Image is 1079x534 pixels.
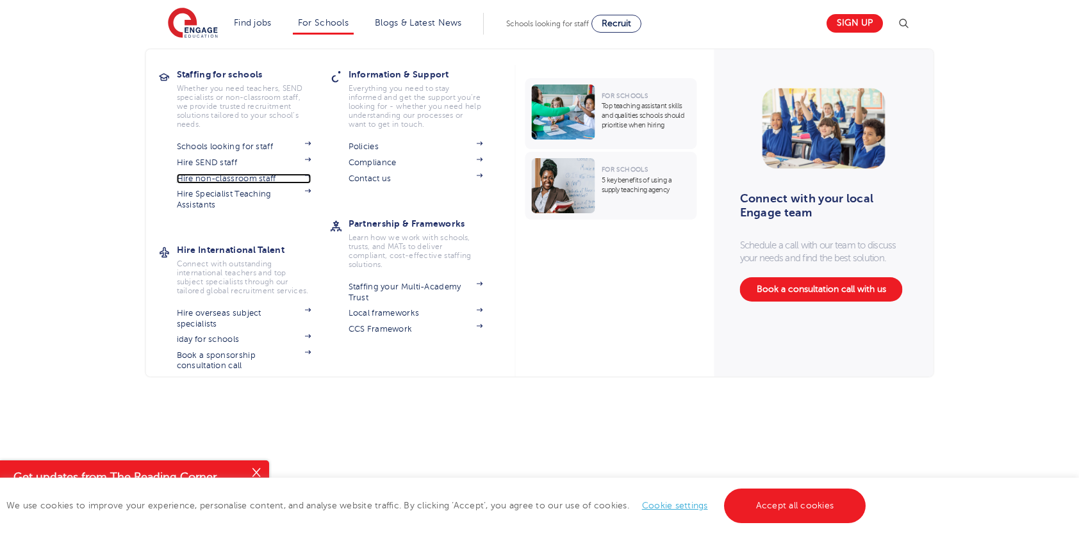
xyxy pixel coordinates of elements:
a: Local frameworks [349,308,483,318]
p: Top teaching assistant skills and qualities schools should prioritise when hiring [602,101,691,130]
a: iday for schools [177,334,311,344]
a: Hire SEND staff [177,158,311,168]
h4: Get updates from The Reading Corner [13,469,242,485]
a: Compliance [349,158,483,168]
h3: Partnership & Frameworks [349,214,502,232]
a: Find jobs [234,18,272,28]
a: Schools looking for staff [177,142,311,152]
a: Staffing your Multi-Academy Trust [349,282,483,303]
h3: Information & Support [349,65,502,83]
p: Learn how we work with schools, trusts, and MATs to deliver compliant, cost-effective staffing so... [349,233,483,269]
span: We use cookies to improve your experience, personalise content, and analyse website traffic. By c... [6,501,869,510]
a: Staffing for schoolsWhether you need teachers, SEND specialists or non-classroom staff, we provid... [177,65,331,129]
span: Recruit [602,19,631,28]
a: Recruit [591,15,641,33]
a: Sign up [827,14,883,33]
h3: Staffing for schools [177,65,331,83]
a: Hire overseas subject specialists [177,308,311,329]
span: Schools looking for staff [506,19,589,28]
a: Accept all cookies [724,489,866,523]
h3: Hire International Talent [177,241,331,259]
a: Contact us [349,174,483,184]
a: CCS Framework [349,324,483,334]
a: Blogs & Latest News [375,18,462,28]
p: Everything you need to stay informed and get the support you’re looking for - whether you need he... [349,84,483,129]
p: 5 key benefits of using a supply teaching agency [602,175,691,195]
a: Cookie settings [642,501,708,510]
a: Hire non-classroom staff [177,174,311,184]
a: Partnership & FrameworksLearn how we work with schools, trusts, and MATs to deliver compliant, co... [349,214,502,269]
a: Hire International TalentConnect with outstanding international teachers and top subject speciali... [177,241,331,295]
a: For SchoolsTop teaching assistant skills and qualities schools should prioritise when hiring [525,78,700,149]
p: Schedule a call with our team to discuss your needs and find the best solution. [740,239,908,264]
a: Information & SupportEverything you need to stay informed and get the support you’re looking for ... [349,65,502,129]
button: Close [243,460,269,486]
a: For Schools [298,18,349,28]
span: For Schools [602,92,648,99]
p: Connect with outstanding international teachers and top subject specialists through our tailored ... [177,259,311,295]
a: Hire Specialist Teaching Assistants [177,189,311,210]
p: Whether you need teachers, SEND specialists or non-classroom staff, we provide trusted recruitmen... [177,84,311,129]
a: For Schools5 key benefits of using a supply teaching agency [525,152,700,220]
h3: Connect with your local Engage team [740,191,900,220]
img: Engage Education [168,8,218,40]
span: For Schools [602,166,648,173]
a: Book a consultation call with us [740,277,903,302]
a: Book a sponsorship consultation call [177,350,311,371]
a: Policies [349,142,483,152]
